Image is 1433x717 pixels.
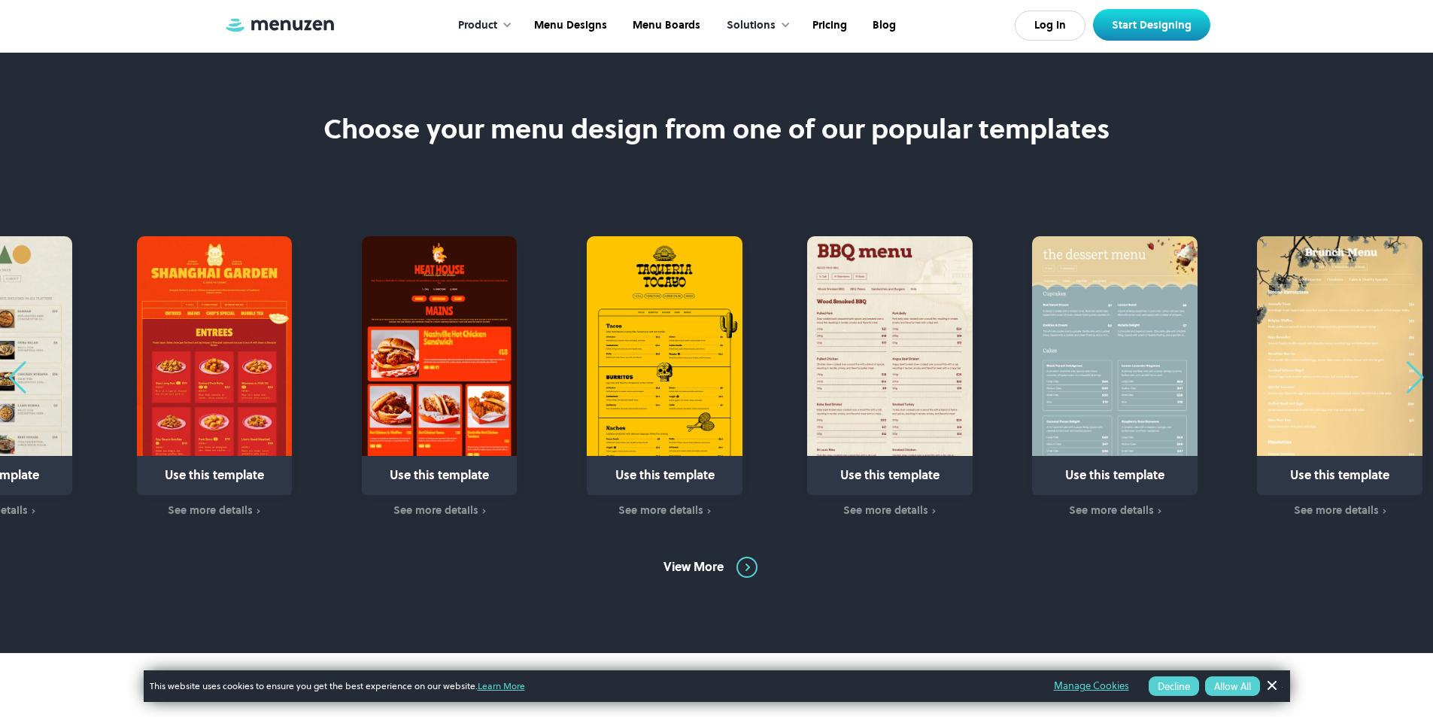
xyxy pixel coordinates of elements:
span: This website uses cookies to ensure you get the best experience on our website. [150,679,1033,693]
div: 2 / 31 [357,236,551,518]
div: Product [458,17,497,34]
a: Blog [858,2,907,49]
a: Use this template [587,236,742,495]
a: Use this template [1032,236,1198,495]
a: Dismiss Banner [1260,675,1283,697]
a: See more details [807,503,973,519]
div: Product [443,2,520,49]
div: Solutions [727,17,776,34]
div: 4 / 31 [807,236,1002,518]
div: See more details [1069,504,1154,516]
div: Previous slide [8,361,28,394]
div: See more details [843,504,928,516]
a: Pricing [798,2,858,49]
a: Use this template [137,236,292,495]
button: Allow All [1205,676,1260,696]
div: See more details [393,504,478,516]
a: See more details [132,503,297,519]
a: See more details [1032,503,1198,519]
a: Menu Boards [618,2,712,49]
a: See more details [1257,503,1422,519]
a: View More [663,557,770,578]
div: 3 / 31 [582,236,777,518]
div: 1 / 31 [132,236,326,518]
button: Decline [1149,676,1199,696]
div: See more details [1294,504,1379,516]
a: Learn More [478,679,525,692]
div: 5 / 31 [1032,236,1227,518]
div: Solutions [712,2,798,49]
h2: Choose your menu design from one of our popular templates [287,112,1146,146]
a: Start Designing [1093,9,1210,41]
a: See more details [582,503,748,519]
div: View More [663,559,724,576]
a: Use this template [362,236,517,495]
a: Use this template [807,236,973,495]
a: See more details [357,503,522,519]
div: Next slide [1405,361,1425,394]
div: See more details [618,504,703,516]
a: Menu Designs [520,2,618,49]
a: Manage Cookies [1054,678,1129,694]
a: Use this template [1257,236,1422,495]
a: Log In [1015,11,1085,41]
div: See more details [168,504,253,516]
